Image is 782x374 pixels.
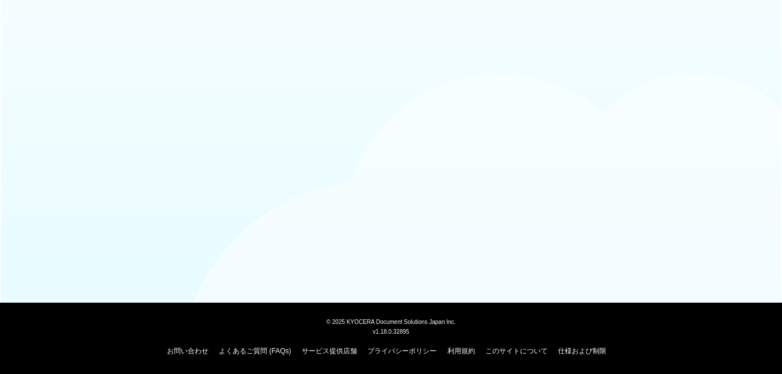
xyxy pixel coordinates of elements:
[558,347,606,355] a: 仕様および制限
[485,347,548,355] a: このサイトについて
[167,347,208,355] a: お問い合わせ
[219,347,291,355] a: よくあるご質問 (FAQs)
[373,328,409,335] span: v1.18.0.32895
[447,347,475,355] a: 利用規約
[367,347,436,355] a: プライバシーポリシー
[327,318,456,325] span: © 2025 KYOCERA Document Solutions Japan Inc.
[302,347,357,355] a: サービス提供店舗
